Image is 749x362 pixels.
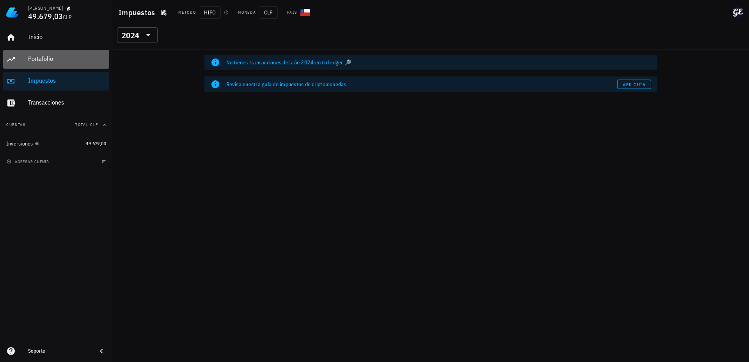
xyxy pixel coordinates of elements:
a: Transacciones [3,94,109,112]
div: País [287,9,297,16]
div: Inicio [28,33,106,41]
a: Impuestos [3,72,109,90]
button: CuentasTotal CLP [3,115,109,134]
div: 2024 [117,27,158,43]
span: Ver guía [622,82,646,87]
a: Portafolio [3,50,109,69]
span: CLP [259,6,278,19]
button: agregar cuenta [5,158,53,165]
span: Total CLP [75,122,98,127]
span: 49.679,03 [28,11,63,21]
div: Moneda [238,9,256,16]
div: 2024 [122,32,139,39]
div: Soporte [28,348,91,354]
div: Revisa nuestra guía de impuestos de criptomonedas [226,80,617,88]
div: Método [178,9,196,16]
h1: Impuestos [119,6,158,19]
img: LedgiFi [6,6,19,19]
span: 49.679,03 [86,140,106,146]
div: Impuestos [28,77,106,84]
div: Portafolio [28,55,106,62]
span: HIFO [199,6,221,19]
div: avatar [732,6,744,19]
a: Inversiones 49.679,03 [3,134,109,153]
a: Ver guía [617,80,651,89]
span: CLP [63,14,72,21]
a: Inicio [3,28,109,47]
div: Inversiones [6,140,33,147]
div: [PERSON_NAME] [28,5,63,11]
div: No tienes transacciones del año 2024 en tu ledger 🔎 [226,59,651,66]
span: agregar cuenta [8,159,49,164]
div: CL-icon [300,8,310,17]
div: Transacciones [28,99,106,106]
